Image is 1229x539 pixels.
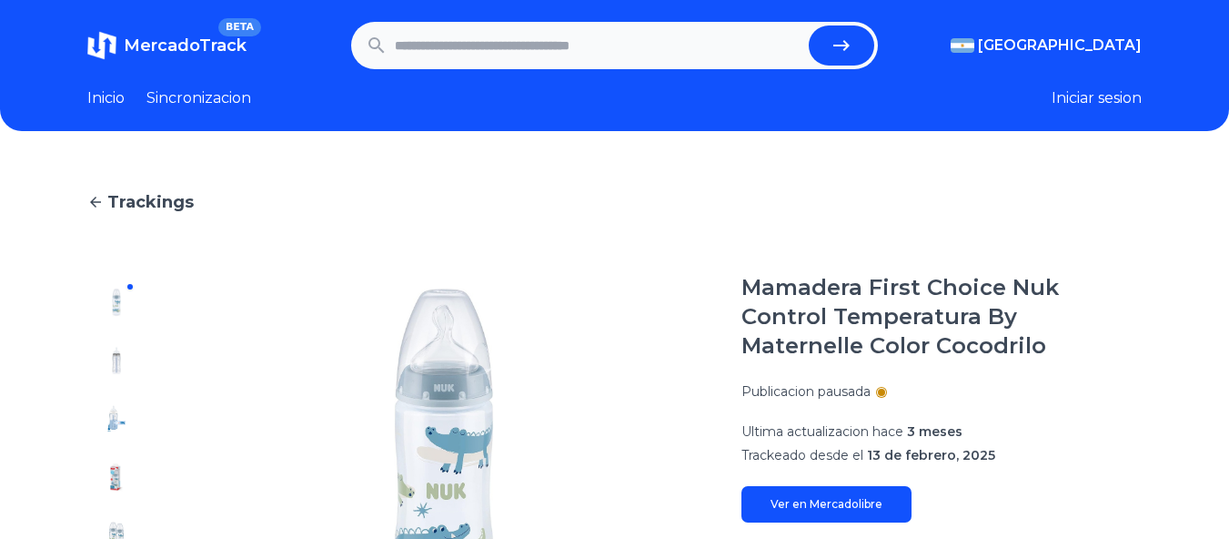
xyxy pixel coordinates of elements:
span: Ultima actualizacion hace [741,423,903,440]
a: MercadoTrackBETA [87,31,247,60]
img: Mamadera First Choice Nuk Control Temperatura By Maternelle Color Cocodrilo [102,346,131,375]
a: Inicio [87,87,125,109]
span: Trackings [107,189,194,215]
img: Mamadera First Choice Nuk Control Temperatura By Maternelle Color Cocodrilo [102,288,131,317]
span: BETA [218,18,261,36]
img: Mamadera First Choice Nuk Control Temperatura By Maternelle Color Cocodrilo [102,463,131,492]
p: Publicacion pausada [741,382,871,401]
span: 13 de febrero, 2025 [867,447,995,463]
button: Iniciar sesion [1052,87,1142,109]
a: Trackings [87,189,1142,215]
span: [GEOGRAPHIC_DATA] [978,35,1142,56]
img: MercadoTrack [87,31,116,60]
button: [GEOGRAPHIC_DATA] [951,35,1142,56]
span: 3 meses [907,423,962,440]
span: Trackeado desde el [741,447,863,463]
img: Mamadera First Choice Nuk Control Temperatura By Maternelle Color Cocodrilo [102,404,131,433]
a: Ver en Mercadolibre [741,486,912,523]
a: Sincronizacion [146,87,251,109]
span: MercadoTrack [124,36,247,56]
h1: Mamadera First Choice Nuk Control Temperatura By Maternelle Color Cocodrilo [741,273,1142,361]
img: Argentina [951,38,974,53]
